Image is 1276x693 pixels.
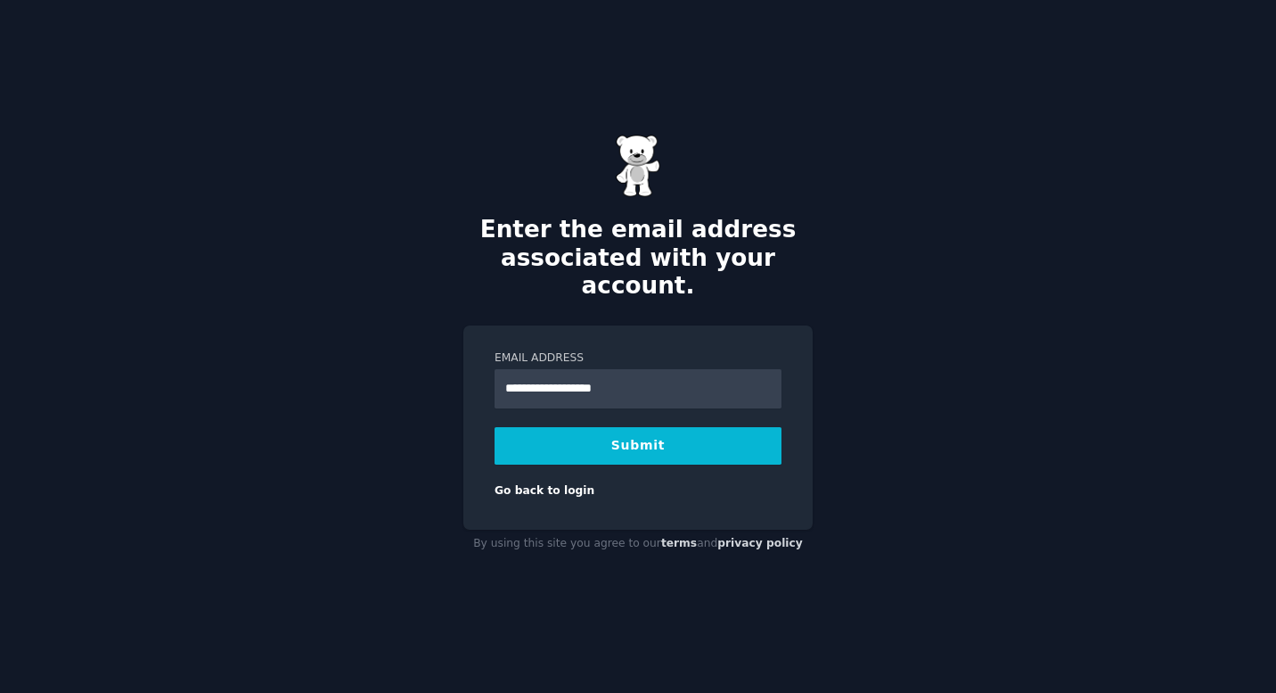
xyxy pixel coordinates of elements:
[495,427,781,465] button: Submit
[661,537,697,549] a: terms
[495,484,594,497] a: Go back to login
[463,216,813,301] h2: Enter the email address associated with your account.
[495,351,781,367] label: Email Address
[717,537,803,549] a: privacy policy
[463,530,813,558] div: By using this site you agree to our and
[616,135,660,197] img: Gummy Bear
